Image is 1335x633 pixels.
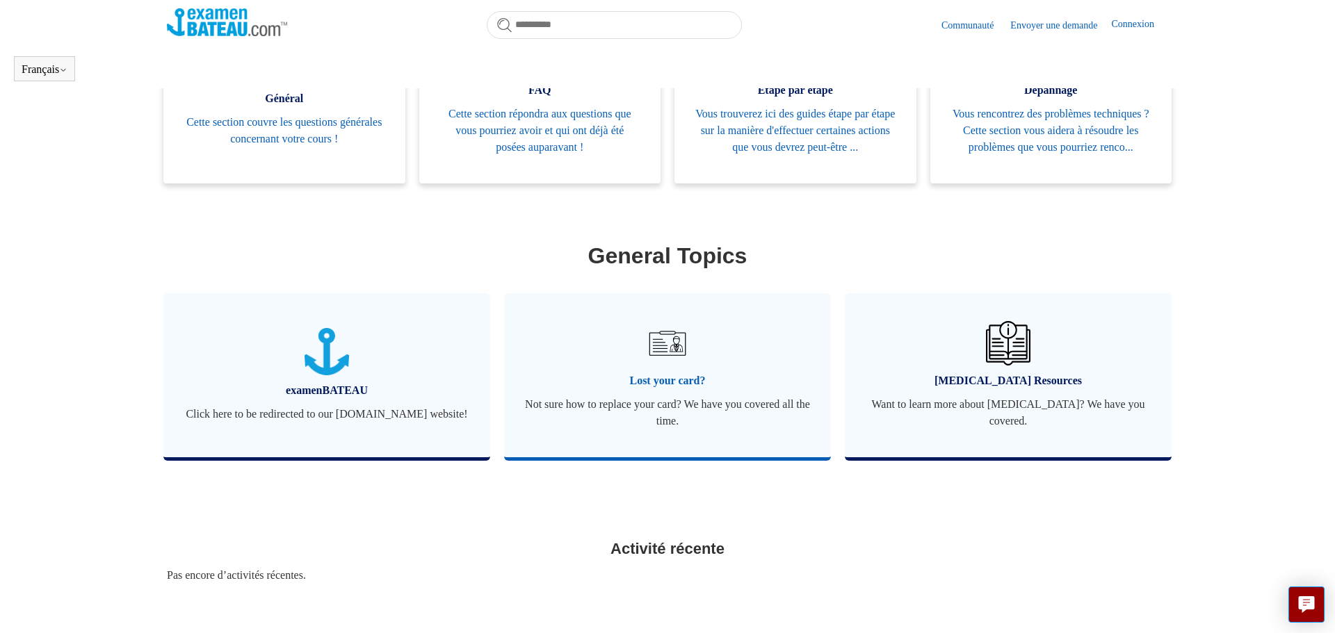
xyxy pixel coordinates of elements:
[951,106,1151,156] span: Vous rencontrez des problèmes techniques ? Cette section vous aidera à résoudre les problèmes que...
[167,537,1168,560] h2: Activité récente
[845,293,1172,457] a: [MEDICAL_DATA] Resources Want to learn more about [MEDICAL_DATA]? We have you covered.
[951,82,1151,99] span: Dépannage
[440,106,640,156] span: Cette section répondra aux questions que vous pourriez avoir et qui ont déjà été posées auparavant !
[22,63,67,76] button: Français
[163,293,490,457] a: examenBATEAU Click here to be redirected to our [DOMAIN_NAME] website!
[504,293,831,457] a: Lost your card? Not sure how to replace your card? We have you covered all the time.
[167,8,287,36] img: Page d’accueil du Centre d’aide Examen Bateau
[986,321,1030,365] img: 01JHREV2E6NG3DHE8VTG8QH796
[695,106,896,156] span: Vous trouverez ici des guides étape par étape sur la manière d'effectuer certaines actions que vo...
[525,372,810,389] span: Lost your card?
[167,567,1168,584] div: Pas encore d’activités récentes.
[1112,17,1168,33] a: Connexion
[305,328,349,376] img: 01JTNN85WSQ5FQ6HNXPDSZ7SRA
[525,396,810,429] span: Not sure how to replace your card? We have you covered all the time.
[941,18,1008,33] a: Communauté
[1010,18,1111,33] a: Envoyer une demande
[866,372,1151,389] span: [MEDICAL_DATA] Resources
[930,47,1172,183] a: Dépannage Vous rencontrez des problèmes techniques ? Cette section vous aidera à résoudre les pro...
[184,114,385,147] span: Cette section couvre les questions générales concernant votre cours !
[184,406,469,422] span: Click here to be redirected to our [DOMAIN_NAME] website!
[487,11,742,39] input: Rechercher
[184,382,469,399] span: examenBATEAU
[1288,586,1325,623] button: Live chat
[419,47,661,183] a: FAQ Cette section répondra aux questions que vous pourriez avoir et qui ont déjà été posées aupar...
[643,319,692,368] img: 01JRG6G4NA4NJ1BVG8MJM761YH
[163,47,405,183] a: Général Cette section couvre les questions générales concernant votre cours !
[167,239,1168,272] h1: General Topics
[674,47,916,183] a: Étape par étape Vous trouverez ici des guides étape par étape sur la manière d'effectuer certaine...
[184,90,385,107] span: Général
[440,82,640,99] span: FAQ
[695,82,896,99] span: Étape par étape
[866,396,1151,429] span: Want to learn more about [MEDICAL_DATA]? We have you covered.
